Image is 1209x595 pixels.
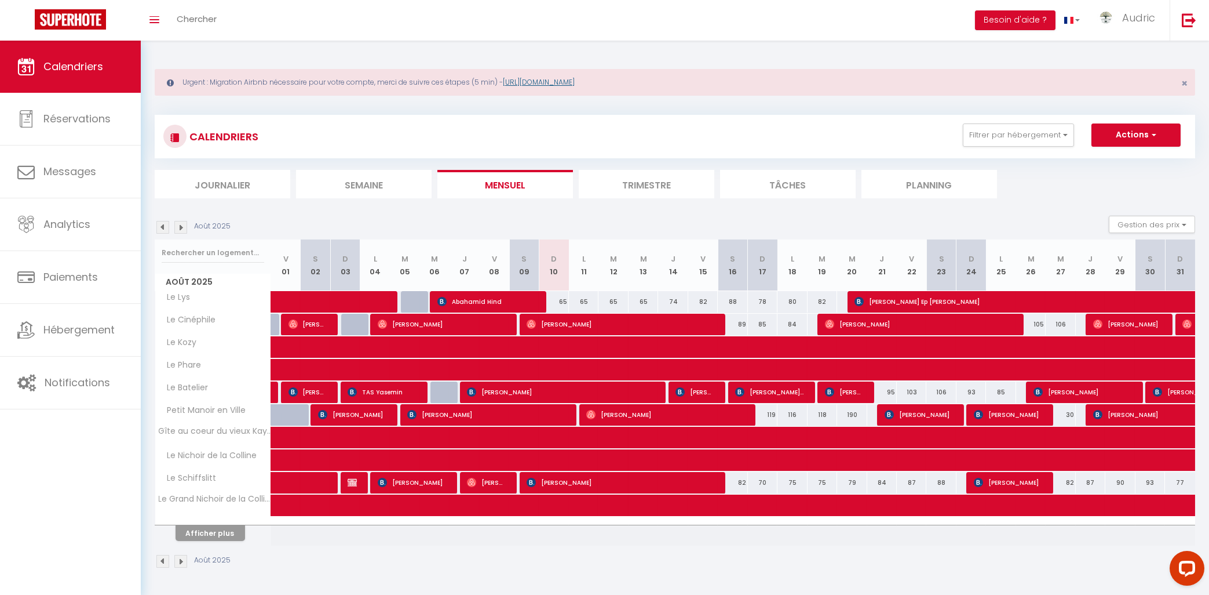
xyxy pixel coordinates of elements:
[1046,240,1075,291] th: 27
[503,77,575,87] a: [URL][DOMAIN_NAME]
[342,253,348,264] abbr: D
[1046,314,1075,335] div: 106
[1148,253,1153,264] abbr: S
[318,404,387,426] span: [PERSON_NAME]
[539,240,569,291] th: 10
[1046,404,1075,426] div: 30
[157,314,219,326] span: Le Cinéphile
[1016,314,1046,335] div: 105
[378,313,506,335] span: [PERSON_NAME]
[867,240,897,291] th: 21
[492,253,497,264] abbr: V
[748,314,777,335] div: 85
[808,291,837,313] div: 82
[431,253,438,264] abbr: M
[825,381,864,403] span: [PERSON_NAME]
[157,382,211,394] span: Le Batelier
[1109,216,1195,233] button: Gestion des prix
[582,253,586,264] abbr: L
[157,291,200,304] span: Le Lys
[1097,10,1115,25] img: ...
[157,427,273,436] span: Gîte au coeur du vieux Kaysersberg
[480,240,509,291] th: 08
[43,59,103,74] span: Calendriers
[288,381,328,403] span: [PERSON_NAME]
[420,240,450,291] th: 06
[527,471,714,494] span: [PERSON_NAME]
[640,253,647,264] abbr: M
[157,359,204,372] span: Le Phare
[718,472,747,494] div: 82
[610,253,617,264] abbr: M
[598,240,628,291] th: 12
[939,253,944,264] abbr: S
[45,375,110,390] span: Notifications
[777,240,807,291] th: 18
[43,217,90,231] span: Analytics
[437,170,573,198] li: Mensuel
[155,69,1195,96] div: Urgent : Migration Airbnb nécessaire pour votre compte, merci de suivre ces étapes (5 min) -
[187,124,258,150] h3: CALENDRIERS
[748,404,777,426] div: 119
[849,253,856,264] abbr: M
[837,472,867,494] div: 79
[658,291,688,313] div: 74
[176,525,245,541] button: Afficher plus
[1165,240,1195,291] th: 31
[837,240,867,291] th: 20
[897,472,926,494] div: 87
[897,240,926,291] th: 22
[718,291,747,313] div: 88
[43,270,98,284] span: Paiements
[527,313,714,335] span: [PERSON_NAME]
[1057,253,1064,264] abbr: M
[401,253,408,264] abbr: M
[1105,472,1135,494] div: 90
[1177,253,1183,264] abbr: D
[909,253,914,264] abbr: V
[155,170,290,198] li: Journalier
[569,240,598,291] th: 11
[521,253,527,264] abbr: S
[43,111,111,126] span: Réservations
[720,170,856,198] li: Tâches
[986,382,1016,403] div: 85
[718,314,747,335] div: 89
[861,170,997,198] li: Planning
[43,322,115,337] span: Hébergement
[1088,253,1093,264] abbr: J
[1016,240,1046,291] th: 26
[825,313,1012,335] span: [PERSON_NAME]
[1122,10,1155,25] span: Audric
[1153,381,1206,403] span: [PERSON_NAME]
[963,124,1074,147] button: Filtrer par hébergement
[509,240,539,291] th: 09
[1165,472,1195,494] div: 77
[956,382,986,403] div: 93
[1076,472,1105,494] div: 87
[885,404,954,426] span: [PERSON_NAME]
[974,471,1043,494] span: [PERSON_NAME]
[1093,313,1162,335] span: [PERSON_NAME]
[360,240,390,291] th: 04
[658,240,688,291] th: 14
[986,240,1016,291] th: 25
[586,404,744,426] span: [PERSON_NAME]
[579,170,714,198] li: Trimestre
[735,381,804,403] span: [PERSON_NAME] de la Rubia
[926,382,956,403] div: 106
[378,471,447,494] span: [PERSON_NAME]
[926,240,956,291] th: 23
[157,472,220,485] span: Le Schiffslitt
[999,253,1003,264] abbr: L
[1182,13,1196,27] img: logout
[688,240,718,291] th: 15
[671,253,675,264] abbr: J
[748,240,777,291] th: 17
[688,291,718,313] div: 82
[407,404,565,426] span: [PERSON_NAME]
[808,240,837,291] th: 19
[539,291,569,313] div: 65
[283,253,288,264] abbr: V
[1028,253,1035,264] abbr: M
